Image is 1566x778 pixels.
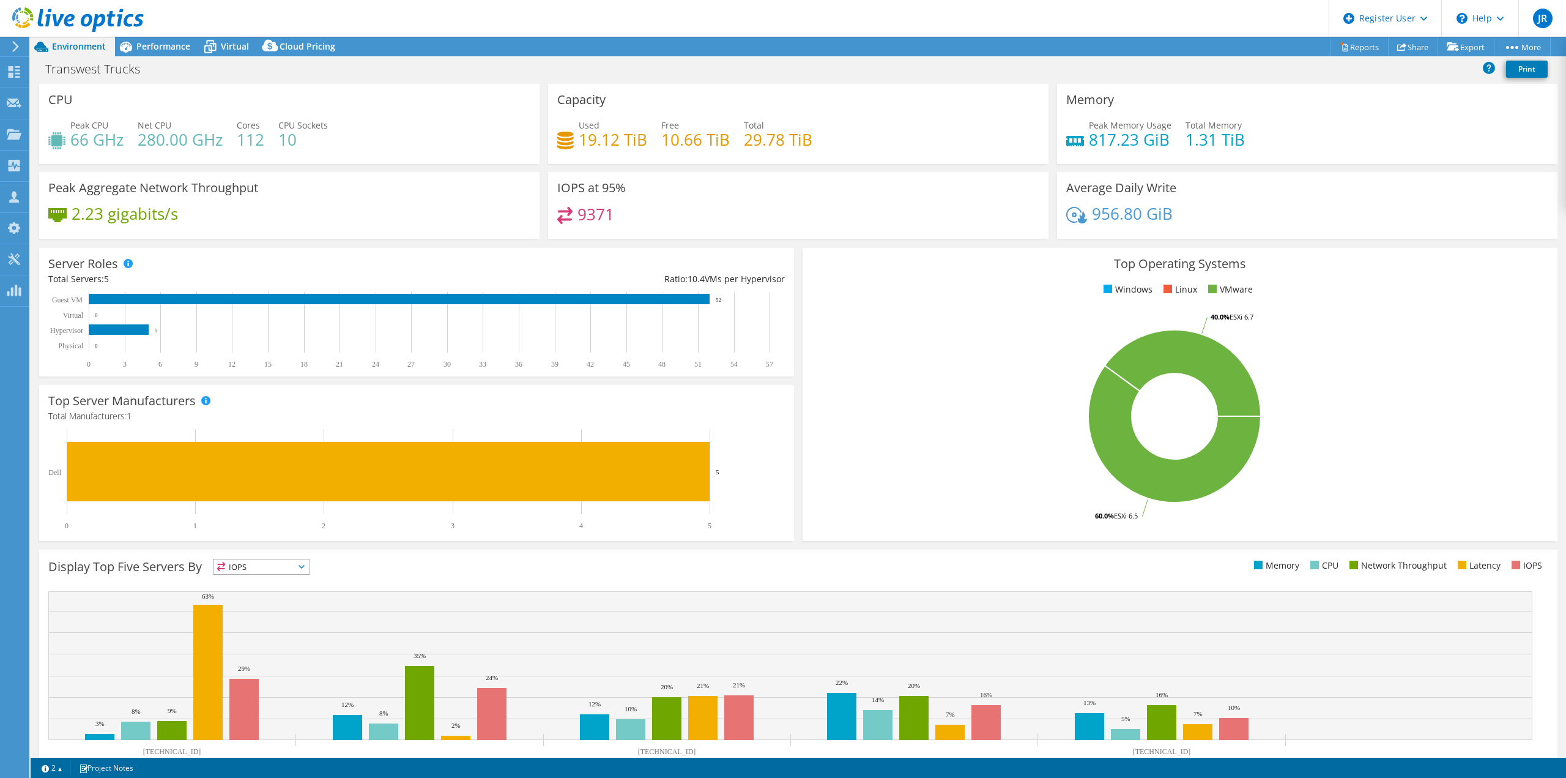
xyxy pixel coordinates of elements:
text: 5 [716,468,719,476]
text: 48 [658,360,666,368]
text: 2 [322,522,325,530]
span: Peak Memory Usage [1089,119,1171,131]
text: 12% [341,701,354,708]
h3: Average Daily Write [1066,181,1176,195]
text: Hypervisor [50,326,83,335]
li: Network Throughput [1346,559,1447,572]
text: 0 [65,522,69,530]
h4: Total Manufacturers: [48,410,785,423]
h4: 2.23 gigabits/s [72,207,178,220]
h3: IOPS at 95% [557,181,626,195]
text: 7% [946,711,955,718]
text: 35% [414,652,426,659]
h3: Capacity [557,93,606,107]
text: 16% [1156,691,1168,698]
span: JR [1533,9,1553,28]
h4: 9371 [577,208,614,221]
text: 54 [730,360,738,368]
text: 57 [766,360,773,368]
text: 39 [551,360,558,368]
tspan: ESXi 6.7 [1230,312,1253,321]
text: 6 [158,360,162,368]
h4: 10.66 TiB [661,133,730,146]
span: Total Memory [1186,119,1242,131]
text: 0 [87,360,91,368]
text: 0 [95,312,98,318]
text: 8% [379,709,388,717]
text: 30 [443,360,451,368]
h3: CPU [48,93,73,107]
text: [TECHNICAL_ID] [1133,747,1191,756]
a: Project Notes [70,760,142,776]
text: Guest VM [52,296,83,304]
tspan: 60.0% [1095,511,1114,520]
h4: 29.78 TiB [744,133,812,146]
text: 13% [1083,699,1096,706]
h4: 19.12 TiB [579,133,647,146]
text: 0 [95,343,98,349]
span: 5 [104,273,109,285]
span: Total [744,119,764,131]
text: 3 [123,360,127,368]
text: 21% [697,682,709,689]
text: Virtual [63,311,84,320]
text: 5 [708,522,711,530]
tspan: 40.0% [1211,312,1230,321]
span: Performance [136,40,190,52]
h4: 66 GHz [70,133,124,146]
text: 5% [1121,715,1130,722]
h4: 112 [237,133,264,146]
svg: \n [1457,13,1468,24]
tspan: ESXi 6.5 [1114,511,1138,520]
div: Total Servers: [48,272,417,286]
text: 4 [579,522,583,530]
h1: Transwest Trucks [40,62,159,76]
text: 8% [132,708,141,715]
text: Dell [48,468,61,477]
a: 2 [33,760,71,776]
a: More [1494,37,1551,56]
span: Net CPU [138,119,171,131]
text: 42 [587,360,594,368]
li: IOPS [1508,559,1542,572]
text: 16% [980,691,992,698]
span: IOPS [213,559,310,574]
span: Used [579,119,599,131]
text: [TECHNICAL_ID] [638,747,696,756]
a: Reports [1330,37,1389,56]
span: 1 [127,410,132,422]
text: 36 [515,360,522,368]
text: 51 [694,360,702,368]
text: 3 [451,522,455,530]
span: Virtual [221,40,249,52]
h4: 280.00 GHz [138,133,223,146]
h4: 956.80 GiB [1092,207,1173,220]
span: Peak CPU [70,119,108,131]
text: 10% [625,705,637,713]
h3: Peak Aggregate Network Throughput [48,181,258,195]
text: 2% [451,722,461,729]
text: 20% [908,682,920,689]
a: Export [1438,37,1494,56]
text: 24% [486,674,498,681]
text: 29% [238,665,250,672]
text: 1 [193,522,197,530]
text: 33 [479,360,486,368]
h4: 817.23 GiB [1089,133,1171,146]
a: Share [1388,37,1438,56]
li: Windows [1100,283,1152,296]
text: 63% [202,593,214,600]
h3: Top Operating Systems [812,257,1548,271]
span: Free [661,119,679,131]
a: Print [1506,61,1548,78]
text: 27 [407,360,415,368]
text: 9% [168,707,177,714]
text: 18 [300,360,308,368]
h4: 1.31 TiB [1186,133,1245,146]
span: CPU Sockets [278,119,328,131]
text: 22% [836,679,848,686]
text: 3% [95,720,105,727]
div: Ratio: VMs per Hypervisor [417,272,785,286]
text: 15 [264,360,272,368]
h3: Top Server Manufacturers [48,394,196,408]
